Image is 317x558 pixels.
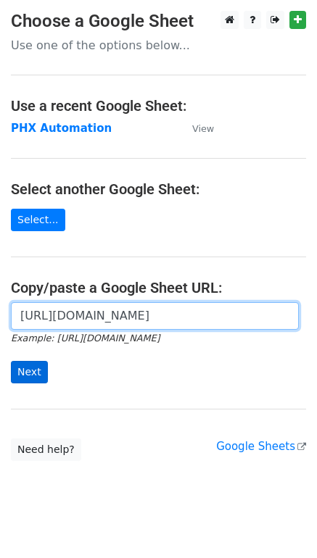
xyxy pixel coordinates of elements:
h3: Choose a Google Sheet [11,11,306,32]
a: Google Sheets [216,440,306,453]
a: Select... [11,209,65,231]
small: View [192,123,214,134]
a: Need help? [11,438,81,461]
h4: Select another Google Sheet: [11,180,306,198]
small: Example: [URL][DOMAIN_NAME] [11,333,160,343]
input: Next [11,361,48,383]
h4: Use a recent Google Sheet: [11,97,306,114]
h4: Copy/paste a Google Sheet URL: [11,279,306,296]
a: PHX Automation [11,122,112,135]
iframe: Chat Widget [244,488,317,558]
p: Use one of the options below... [11,38,306,53]
a: View [178,122,214,135]
input: Paste your Google Sheet URL here [11,302,299,330]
